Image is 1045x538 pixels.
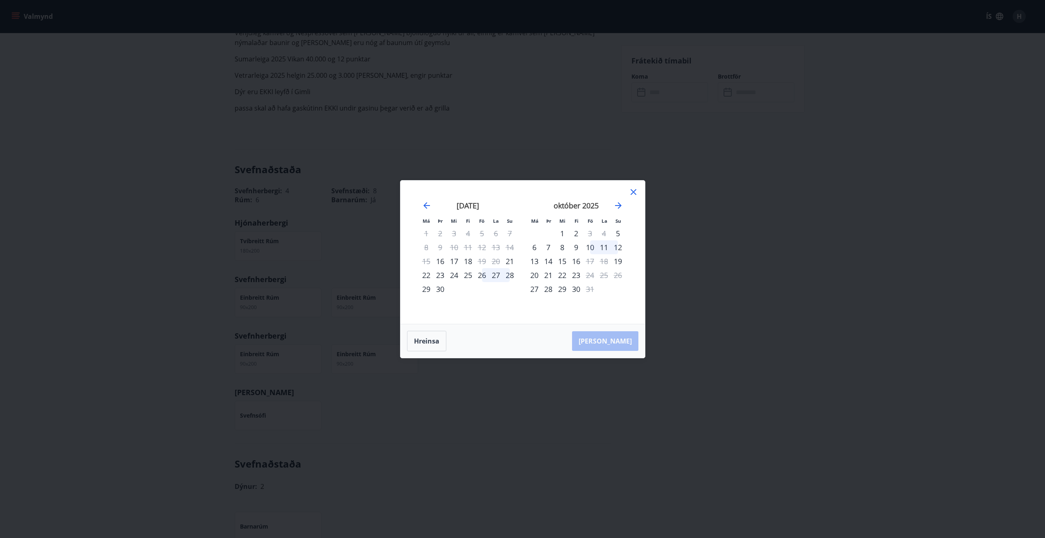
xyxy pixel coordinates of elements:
div: 6 [527,240,541,254]
td: Choose þriðjudagur, 28. október 2025 as your check-in date. It’s available. [541,282,555,296]
td: Not available. mánudagur, 1. september 2025 [419,226,433,240]
td: Not available. föstudagur, 3. október 2025 [583,226,597,240]
td: Choose fimmtudagur, 2. október 2025 as your check-in date. It’s available. [569,226,583,240]
td: Not available. fimmtudagur, 11. september 2025 [461,240,475,254]
td: Not available. miðvikudagur, 3. september 2025 [447,226,461,240]
div: Aðeins innritun í boði [503,254,517,268]
td: Choose þriðjudagur, 7. október 2025 as your check-in date. It’s available. [541,240,555,254]
td: Not available. fimmtudagur, 4. september 2025 [461,226,475,240]
div: 9 [569,240,583,254]
td: Not available. sunnudagur, 26. október 2025 [611,268,625,282]
div: Aðeins innritun í boði [611,254,625,268]
div: 21 [541,268,555,282]
button: Hreinsa [407,331,446,351]
td: Not available. mánudagur, 15. september 2025 [419,254,433,268]
td: Choose mánudagur, 20. október 2025 as your check-in date. It’s available. [527,268,541,282]
div: 28 [503,268,517,282]
td: Not available. laugardagur, 6. september 2025 [489,226,503,240]
td: Choose sunnudagur, 12. október 2025 as your check-in date. It’s available. [611,240,625,254]
div: 8 [555,240,569,254]
td: Not available. laugardagur, 20. september 2025 [489,254,503,268]
td: Not available. sunnudagur, 7. september 2025 [503,226,517,240]
td: Not available. föstudagur, 19. september 2025 [475,254,489,268]
td: Not available. sunnudagur, 14. september 2025 [503,240,517,254]
div: Aðeins innritun í boði [433,254,447,268]
small: Fi [575,218,579,224]
small: Mi [451,218,457,224]
td: Choose sunnudagur, 28. september 2025 as your check-in date. It’s available. [503,268,517,282]
td: Choose miðvikudagur, 1. október 2025 as your check-in date. It’s available. [555,226,569,240]
td: Not available. föstudagur, 31. október 2025 [583,282,597,296]
td: Choose þriðjudagur, 16. september 2025 as your check-in date. It’s available. [433,254,447,268]
td: Choose laugardagur, 11. október 2025 as your check-in date. It’s available. [597,240,611,254]
td: Choose sunnudagur, 5. október 2025 as your check-in date. It’s available. [611,226,625,240]
small: Þr [438,218,443,224]
td: Choose þriðjudagur, 14. október 2025 as your check-in date. It’s available. [541,254,555,268]
small: Su [507,218,513,224]
td: Choose mánudagur, 22. september 2025 as your check-in date. It’s available. [419,268,433,282]
div: 13 [527,254,541,268]
div: 15 [555,254,569,268]
small: Fi [466,218,470,224]
div: 25 [461,268,475,282]
td: Not available. mánudagur, 8. september 2025 [419,240,433,254]
td: Not available. föstudagur, 5. september 2025 [475,226,489,240]
div: 2 [569,226,583,240]
div: Aðeins útritun í boði [583,282,597,296]
small: La [602,218,607,224]
div: 20 [527,268,541,282]
small: Þr [546,218,551,224]
td: Choose laugardagur, 27. september 2025 as your check-in date. It’s available. [489,268,503,282]
div: 29 [419,282,433,296]
small: Má [531,218,538,224]
div: 28 [541,282,555,296]
td: Not available. þriðjudagur, 9. september 2025 [433,240,447,254]
td: Choose miðvikudagur, 15. október 2025 as your check-in date. It’s available. [555,254,569,268]
td: Choose mánudagur, 13. október 2025 as your check-in date. It’s available. [527,254,541,268]
div: 22 [555,268,569,282]
td: Choose fimmtudagur, 18. september 2025 as your check-in date. It’s available. [461,254,475,268]
td: Choose miðvikudagur, 29. október 2025 as your check-in date. It’s available. [555,282,569,296]
div: 17 [447,254,461,268]
div: Aðeins útritun í boði [583,268,597,282]
div: Aðeins útritun í boði [583,254,597,268]
td: Choose fimmtudagur, 23. október 2025 as your check-in date. It’s available. [569,268,583,282]
div: 1 [555,226,569,240]
strong: [DATE] [457,201,479,210]
small: Mi [559,218,565,224]
div: 10 [583,240,597,254]
td: Not available. þriðjudagur, 2. september 2025 [433,226,447,240]
div: Aðeins innritun í boði [611,226,625,240]
td: Choose miðvikudagur, 8. október 2025 as your check-in date. It’s available. [555,240,569,254]
div: 12 [611,240,625,254]
td: Not available. laugardagur, 25. október 2025 [597,268,611,282]
strong: október 2025 [554,201,599,210]
div: 24 [447,268,461,282]
div: Calendar [410,190,635,314]
small: Fö [479,218,484,224]
td: Not available. föstudagur, 12. september 2025 [475,240,489,254]
div: Aðeins útritun í boði [583,226,597,240]
div: Move forward to switch to the next month. [613,201,623,210]
td: Choose mánudagur, 29. september 2025 as your check-in date. It’s available. [419,282,433,296]
small: Fö [588,218,593,224]
div: 30 [433,282,447,296]
small: La [493,218,499,224]
td: Choose þriðjudagur, 23. september 2025 as your check-in date. It’s available. [433,268,447,282]
div: 30 [569,282,583,296]
td: Choose föstudagur, 10. október 2025 as your check-in date. It’s available. [583,240,597,254]
td: Not available. föstudagur, 24. október 2025 [583,268,597,282]
div: 29 [555,282,569,296]
div: 7 [541,240,555,254]
div: Aðeins innritun í boði [527,282,541,296]
small: Má [423,218,430,224]
td: Choose mánudagur, 27. október 2025 as your check-in date. It’s available. [527,282,541,296]
td: Choose miðvikudagur, 22. október 2025 as your check-in date. It’s available. [555,268,569,282]
div: 23 [569,268,583,282]
small: Su [615,218,621,224]
div: 22 [419,268,433,282]
div: 14 [541,254,555,268]
td: Choose fimmtudagur, 25. september 2025 as your check-in date. It’s available. [461,268,475,282]
td: Choose sunnudagur, 19. október 2025 as your check-in date. It’s available. [611,254,625,268]
td: Choose miðvikudagur, 24. september 2025 as your check-in date. It’s available. [447,268,461,282]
